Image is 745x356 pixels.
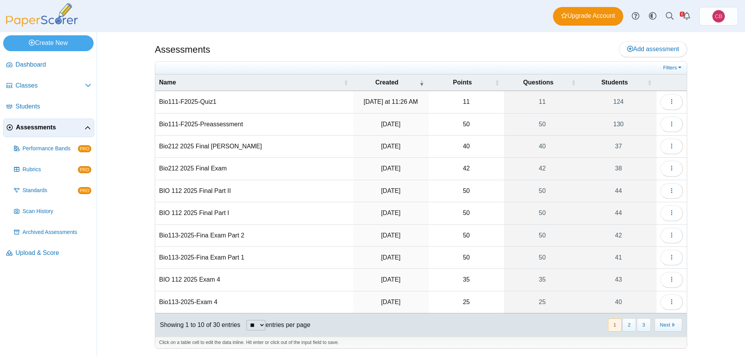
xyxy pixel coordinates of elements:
[155,114,353,136] td: Bio111-F2025-Preassessment
[381,143,400,150] time: May 8, 2025 at 10:41 AM
[429,247,504,269] td: 50
[381,187,400,194] time: May 2, 2025 at 10:18 AM
[429,180,504,202] td: 50
[715,14,722,19] span: Canisius Biology
[523,79,553,86] span: Questions
[23,229,91,236] span: Archived Assessments
[155,337,687,348] div: Click on a table cell to edit the data inline. Hit enter or click out of the input field to save.
[155,291,353,313] td: Bio113-2025-Exam 4
[155,91,353,113] td: Bio111-F2025-Quiz1
[11,181,94,200] a: Standards PRO
[381,121,400,127] time: Aug 20, 2025 at 2:37 PM
[453,79,472,86] span: Points
[364,98,418,105] time: Sep 1, 2025 at 11:26 AM
[3,3,81,27] img: PaperScorer
[16,81,85,90] span: Classes
[344,74,348,91] span: Name : Activate to sort
[580,114,657,135] a: 130
[3,244,94,263] a: Upload & Score
[712,10,725,22] span: Canisius Biology
[678,8,695,25] a: Alerts
[381,276,400,283] time: Apr 29, 2025 at 9:05 AM
[627,46,679,52] span: Add assessment
[155,247,353,269] td: Bio113-2025-Fina Exam Part 1
[23,187,78,194] span: Standards
[580,180,657,202] a: 44
[155,43,210,56] h1: Assessments
[504,114,580,135] a: 50
[504,225,580,246] a: 50
[655,318,682,331] button: Next
[381,165,400,172] time: May 5, 2025 at 2:00 PM
[495,74,499,91] span: Points : Activate to sort
[504,247,580,268] a: 50
[3,21,81,28] a: PaperScorer
[155,269,353,291] td: BIO 112 2025 Exam 4
[155,202,353,224] td: BIO 112 2025 Final Part I
[571,74,576,91] span: Questions : Activate to sort
[429,136,504,158] td: 40
[580,269,657,291] a: 43
[429,114,504,136] td: 50
[23,166,78,174] span: Rubrics
[11,223,94,242] a: Archived Assessments
[580,158,657,179] a: 38
[429,291,504,313] td: 25
[580,136,657,157] a: 37
[580,91,657,113] a: 124
[3,56,94,74] a: Dashboard
[375,79,398,86] span: Created
[381,210,400,216] time: May 2, 2025 at 10:04 AM
[580,202,657,224] a: 44
[381,232,400,239] time: May 1, 2025 at 5:48 PM
[159,79,176,86] span: Name
[429,269,504,291] td: 35
[3,98,94,116] a: Students
[11,139,94,158] a: Performance Bands PRO
[504,202,580,224] a: 50
[16,60,91,69] span: Dashboard
[3,35,94,51] a: Create New
[561,12,615,20] span: Upgrade Account
[608,318,622,331] button: 1
[429,225,504,247] td: 50
[504,91,580,113] a: 11
[601,79,628,86] span: Students
[504,291,580,313] a: 25
[265,322,310,328] label: entries per page
[11,160,94,179] a: Rubrics PRO
[155,313,240,337] div: Showing 1 to 10 of 30 entries
[381,254,400,261] time: May 1, 2025 at 5:36 PM
[23,208,91,215] span: Scan History
[16,102,91,111] span: Students
[16,249,91,257] span: Upload & Score
[3,77,94,95] a: Classes
[381,299,400,305] time: Apr 22, 2025 at 11:55 AM
[637,318,650,331] button: 3
[16,123,85,132] span: Assessments
[429,158,504,180] td: 42
[419,74,424,91] span: Created : Activate to remove sorting
[155,180,353,202] td: BIO 112 2025 Final Part II
[78,166,91,173] span: PRO
[3,119,94,137] a: Assessments
[504,269,580,291] a: 35
[78,145,91,152] span: PRO
[429,91,504,113] td: 11
[155,158,353,180] td: Bio212 2025 Final Exam
[155,225,353,247] td: Bio113-2025-Fina Exam Part 2
[23,145,78,153] span: Performance Bands
[11,202,94,221] a: Scan History
[504,158,580,179] a: 42
[647,74,652,91] span: Students : Activate to sort
[78,187,91,194] span: PRO
[553,7,623,26] a: Upgrade Account
[661,64,685,72] a: Filters
[429,202,504,224] td: 50
[155,136,353,158] td: Bio212 2025 Final [PERSON_NAME]
[699,7,738,26] a: Canisius Biology
[580,247,657,268] a: 41
[622,318,636,331] button: 2
[580,291,657,313] a: 40
[619,41,687,57] a: Add assessment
